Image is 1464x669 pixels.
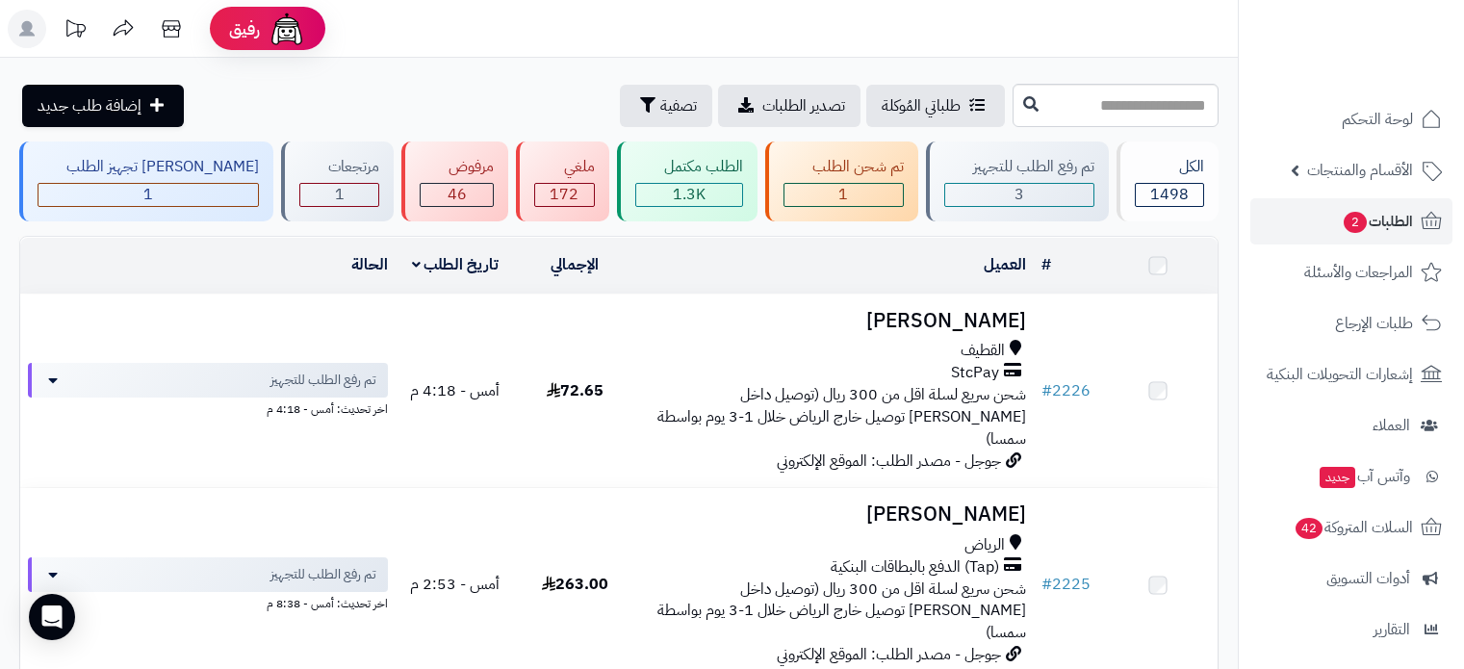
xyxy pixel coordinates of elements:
[642,310,1025,332] h3: [PERSON_NAME]
[635,156,743,178] div: الطلب مكتمل
[1041,379,1052,402] span: #
[945,184,1093,206] div: 3
[866,85,1005,127] a: طلباتي المُوكلة
[1041,379,1091,402] a: #2226
[351,253,388,276] a: الحالة
[1304,259,1413,286] span: المراجعات والأسئلة
[838,183,848,206] span: 1
[1150,183,1189,206] span: 1498
[1250,249,1452,296] a: المراجعات والأسئلة
[1041,573,1091,596] a: #2225
[268,10,306,48] img: ai-face.png
[961,340,1005,362] span: القطيف
[547,379,604,402] span: 72.65
[1320,467,1355,488] span: جديد
[1250,351,1452,398] a: إشعارات التحويلات البنكية
[38,156,259,178] div: [PERSON_NAME] تجهيز الطلب
[984,253,1026,276] a: العميل
[38,94,141,117] span: إضافة طلب جديد
[1041,573,1052,596] span: #
[1296,518,1323,539] span: 42
[882,94,961,117] span: طلباتي المُوكلة
[761,142,922,221] a: تم شحن الطلب 1
[1374,616,1410,643] span: التقارير
[421,184,493,206] div: 46
[270,371,376,390] span: تم رفع الطلب للتجهيز
[1267,361,1413,388] span: إشعارات التحويلات البنكية
[951,362,999,384] span: StcPay
[642,503,1025,526] h3: [PERSON_NAME]
[270,565,376,584] span: تم رفع الطلب للتجهيز
[777,643,1001,666] span: جوجل - مصدر الطلب: الموقع الإلكتروني
[420,156,494,178] div: مرفوض
[1326,565,1410,592] span: أدوات التسويق
[1250,402,1452,449] a: العملاء
[412,253,500,276] a: تاريخ الطلب
[410,379,500,402] span: أمس - 4:18 م
[143,183,153,206] span: 1
[1015,183,1024,206] span: 3
[551,253,599,276] a: الإجمالي
[1307,157,1413,184] span: الأقسام والمنتجات
[28,398,388,418] div: اخر تحديث: أمس - 4:18 م
[831,556,999,579] span: (Tap) الدفع بالبطاقات البنكية
[613,142,761,221] a: الطلب مكتمل 1.3K
[1250,504,1452,551] a: السلات المتروكة42
[22,85,184,127] a: إضافة طلب جديد
[1250,606,1452,653] a: التقارير
[1113,142,1222,221] a: الكل1498
[28,592,388,612] div: اخر تحديث: أمس - 8:38 م
[39,184,258,206] div: 1
[673,183,706,206] span: 1.3K
[657,383,1026,450] span: شحن سريع لسلة اقل من 300 ريال (توصيل داخل [PERSON_NAME] توصيل خارج الرياض خلال 1-3 يوم بواسطة سمسا)
[1250,96,1452,142] a: لوحة التحكم
[784,184,903,206] div: 1
[1294,514,1413,541] span: السلات المتروكة
[1335,310,1413,337] span: طلبات الإرجاع
[1041,253,1051,276] a: #
[229,17,260,40] span: رفيق
[1342,208,1413,235] span: الطلبات
[512,142,612,221] a: ملغي 172
[718,85,860,127] a: تصدير الطلبات
[29,594,75,640] div: Open Intercom Messenger
[277,142,398,221] a: مرتجعات 1
[1344,212,1367,233] span: 2
[964,534,1005,556] span: الرياض
[542,573,608,596] span: 263.00
[777,450,1001,473] span: جوجل - مصدر الطلب: الموقع الإلكتروني
[1373,412,1410,439] span: العملاء
[1318,463,1410,490] span: وآتس آب
[448,183,467,206] span: 46
[922,142,1113,221] a: تم رفع الطلب للتجهيز 3
[636,184,742,206] div: 1274
[1250,453,1452,500] a: وآتس آبجديد
[1250,198,1452,244] a: الطلبات2
[783,156,904,178] div: تم شحن الطلب
[398,142,512,221] a: مرفوض 46
[762,94,845,117] span: تصدير الطلبات
[51,10,99,53] a: تحديثات المنصة
[1342,106,1413,133] span: لوحة التحكم
[660,94,697,117] span: تصفية
[535,184,593,206] div: 172
[944,156,1094,178] div: تم رفع الطلب للتجهيز
[550,183,578,206] span: 172
[335,183,345,206] span: 1
[620,85,712,127] button: تصفية
[1250,555,1452,602] a: أدوات التسويق
[300,184,378,206] div: 1
[534,156,594,178] div: ملغي
[1250,300,1452,347] a: طلبات الإرجاع
[657,578,1026,645] span: شحن سريع لسلة اقل من 300 ريال (توصيل داخل [PERSON_NAME] توصيل خارج الرياض خلال 1-3 يوم بواسطة سمسا)
[1135,156,1204,178] div: الكل
[299,156,379,178] div: مرتجعات
[15,142,277,221] a: [PERSON_NAME] تجهيز الطلب 1
[410,573,500,596] span: أمس - 2:53 م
